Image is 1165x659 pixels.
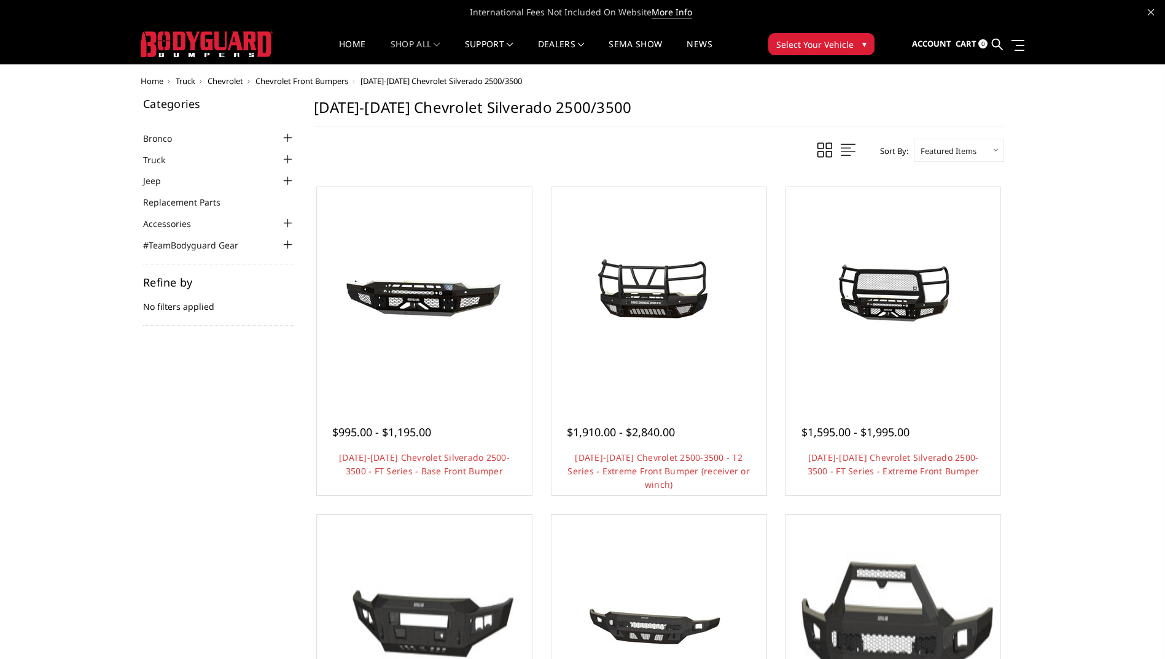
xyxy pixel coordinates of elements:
a: [DATE]-[DATE] Chevrolet Silverado 2500-3500 - FT Series - Extreme Front Bumper [808,452,980,477]
div: No filters applied [143,277,295,326]
span: Select Your Vehicle [776,38,854,51]
a: Home [339,40,365,64]
label: Sort By: [873,142,908,160]
span: [DATE]-[DATE] Chevrolet Silverado 2500/3500 [360,75,522,87]
a: News [687,40,712,64]
a: Dealers [538,40,585,64]
a: Truck [143,153,181,166]
a: SEMA Show [609,40,662,64]
a: Home [141,75,163,87]
span: Cart [956,38,976,49]
a: Chevrolet Front Bumpers [255,75,348,87]
a: More Info [652,6,692,18]
a: Jeep [143,174,176,187]
a: 2020-2023 Chevrolet 2500-3500 - T2 Series - Extreme Front Bumper (receiver or winch) 2020-2023 Ch... [555,190,763,399]
a: Account [912,28,951,61]
a: shop all [391,40,440,64]
a: #TeamBodyguard Gear [143,239,254,252]
a: Accessories [143,217,206,230]
span: 0 [978,39,988,48]
a: Truck [176,75,195,87]
a: Cart 0 [956,28,988,61]
span: $995.00 - $1,195.00 [332,425,431,439]
span: $1,595.00 - $1,995.00 [801,425,910,439]
a: Bronco [143,132,187,145]
img: BODYGUARD BUMPERS [141,31,273,57]
a: 2020-2023 Chevrolet Silverado 2500-3500 - FT Series - Extreme Front Bumper 2020-2023 Chevrolet Si... [789,190,998,399]
a: Chevrolet [208,75,243,87]
h5: Refine by [143,277,295,288]
a: [DATE]-[DATE] Chevrolet 2500-3500 - T2 Series - Extreme Front Bumper (receiver or winch) [567,452,750,490]
span: Account [912,38,951,49]
span: $1,910.00 - $2,840.00 [567,425,675,439]
a: Replacement Parts [143,196,236,209]
a: [DATE]-[DATE] Chevrolet Silverado 2500-3500 - FT Series - Base Front Bumper [339,452,510,477]
a: 2020-2023 Chevrolet Silverado 2500-3500 - FT Series - Base Front Bumper 2020-2023 Chevrolet Silve... [320,190,529,399]
h5: Categories [143,98,295,109]
span: ▾ [862,37,867,50]
h1: [DATE]-[DATE] Chevrolet Silverado 2500/3500 [314,98,1004,126]
button: Select Your Vehicle [768,33,875,55]
a: Support [465,40,513,64]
